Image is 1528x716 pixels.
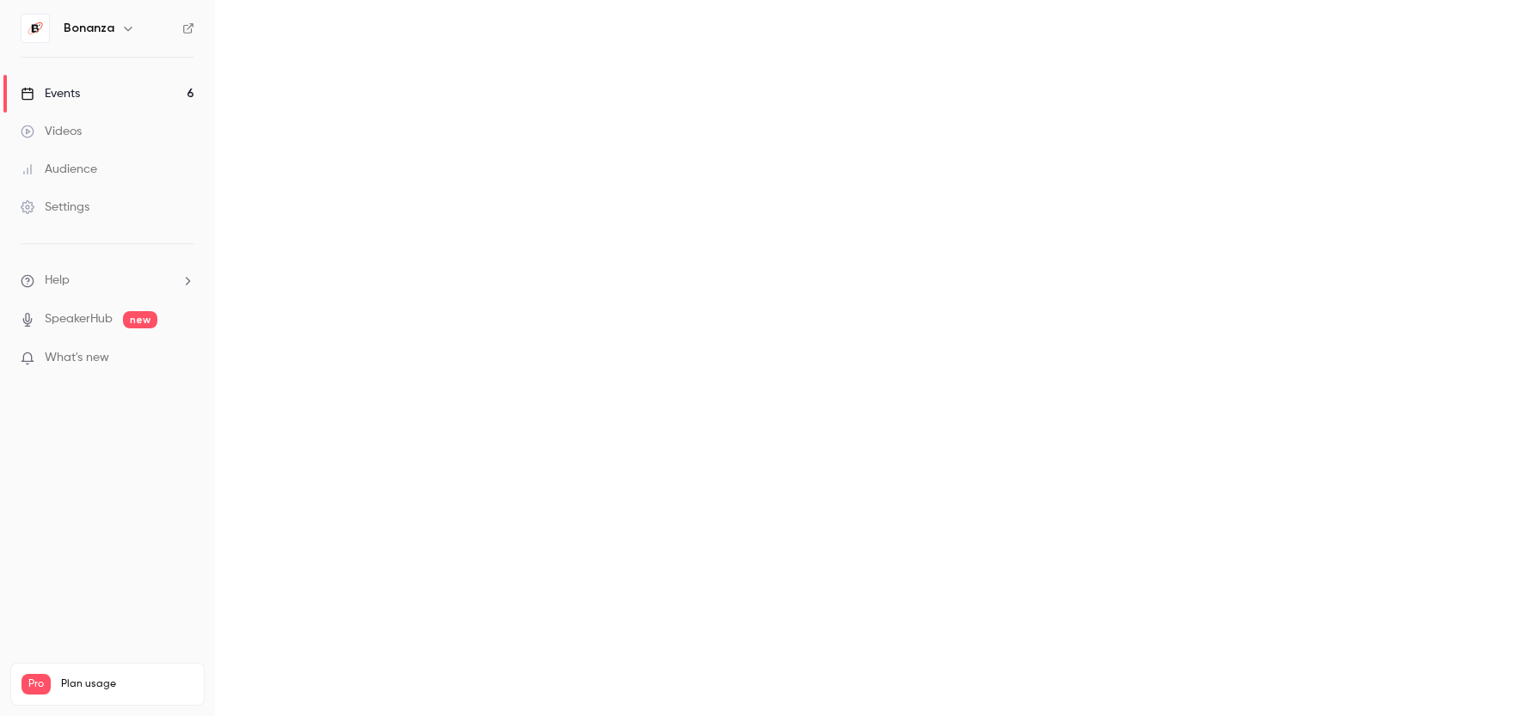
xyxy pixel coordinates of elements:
span: Pro [21,674,51,695]
span: new [123,311,157,328]
a: SpeakerHub [45,310,113,328]
div: Settings [21,199,89,216]
span: Plan usage [61,677,193,691]
div: Videos [21,123,82,140]
span: Help [45,272,70,290]
li: help-dropdown-opener [21,272,194,290]
h6: Bonanza [64,20,114,37]
div: Audience [21,161,97,178]
div: Events [21,85,80,102]
iframe: Noticeable Trigger [174,351,194,366]
img: Bonanza [21,15,49,42]
span: What's new [45,349,109,367]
